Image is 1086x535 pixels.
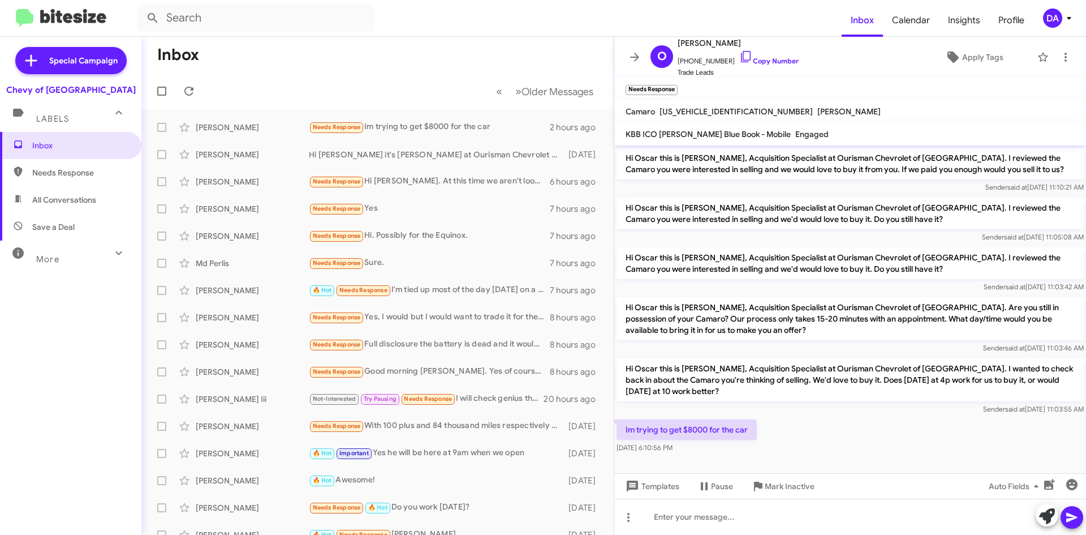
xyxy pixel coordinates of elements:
[544,393,605,405] div: 20 hours ago
[550,339,605,350] div: 8 hours ago
[678,50,799,67] span: [PHONE_NUMBER]
[563,421,605,432] div: [DATE]
[196,421,309,432] div: [PERSON_NAME]
[962,47,1003,67] span: Apply Tags
[196,122,309,133] div: [PERSON_NAME]
[1033,8,1074,28] button: DA
[983,405,1084,413] span: Sender [DATE] 11:03:55 AM
[196,502,309,513] div: [PERSON_NAME]
[309,256,550,269] div: Sure.
[550,176,605,187] div: 6 hours ago
[6,84,136,96] div: Chevy of [GEOGRAPHIC_DATA]
[313,314,361,321] span: Needs Response
[989,4,1033,37] a: Profile
[617,198,1084,229] p: Hi Oscar this is [PERSON_NAME], Acquisition Specialist at Ourisman Chevrolet of [GEOGRAPHIC_DATA]...
[313,477,332,484] span: 🔥 Hot
[309,149,563,160] div: Hi [PERSON_NAME] it's [PERSON_NAME] at Ourisman Chevrolet of [GEOGRAPHIC_DATA]. Just wanted to fo...
[550,230,605,242] div: 7 hours ago
[939,4,989,37] a: Insights
[36,254,59,264] span: More
[617,247,1084,279] p: Hi Oscar this is [PERSON_NAME], Acquisition Specialist at Ourisman Chevrolet of [GEOGRAPHIC_DATA]...
[196,393,309,405] div: [PERSON_NAME] Iii
[985,183,1084,191] span: Sender [DATE] 11:10:21 AM
[313,422,361,430] span: Needs Response
[196,258,309,269] div: Md Perlis
[157,46,199,64] h1: Inbox
[626,85,678,95] small: Needs Response
[1043,8,1062,28] div: DA
[795,129,829,139] span: Engaged
[309,121,550,134] div: Im trying to get $8000 for the car
[309,474,563,487] div: Awesome!
[617,297,1084,340] p: Hi Oscar this is [PERSON_NAME], Acquisition Specialist at Ourisman Chevrolet of [GEOGRAPHIC_DATA]...
[739,57,799,65] a: Copy Number
[982,233,1084,241] span: Sender [DATE] 11:05:08 AM
[339,286,387,294] span: Needs Response
[550,203,605,215] div: 7 hours ago
[508,80,600,103] button: Next
[626,129,791,139] span: KBB ICO [PERSON_NAME] Blue Book - Mobile
[313,504,361,511] span: Needs Response
[563,448,605,459] div: [DATE]
[309,338,550,351] div: Full disclosure the battery is dead and it would need to be picked up.
[623,476,679,497] span: Templates
[916,47,1032,67] button: Apply Tags
[617,148,1084,179] p: Hi Oscar this is [PERSON_NAME], Acquisition Specialist at Ourisman Chevrolet of [GEOGRAPHIC_DATA]...
[313,395,356,403] span: Not-Interested
[36,114,69,124] span: Labels
[196,339,309,350] div: [PERSON_NAME]
[196,366,309,378] div: [PERSON_NAME]
[983,344,1084,352] span: Sender [DATE] 11:03:46 AM
[313,368,361,375] span: Needs Response
[309,284,550,297] div: I'm tied up most of the day [DATE] on a company event. Let's talk [DATE].
[313,178,361,185] span: Needs Response
[313,232,361,239] span: Needs Response
[309,447,563,460] div: Yes he will be here at 9am when we open
[339,450,369,457] span: Important
[980,476,1052,497] button: Auto Fields
[49,55,118,66] span: Special Campaign
[711,476,733,497] span: Pause
[522,85,593,98] span: Older Messages
[550,312,605,323] div: 8 hours ago
[563,149,605,160] div: [DATE]
[989,476,1043,497] span: Auto Fields
[563,475,605,486] div: [DATE]
[196,176,309,187] div: [PERSON_NAME]
[883,4,939,37] a: Calendar
[196,475,309,486] div: [PERSON_NAME]
[196,448,309,459] div: [PERSON_NAME]
[1006,283,1025,291] span: said at
[404,395,452,403] span: Needs Response
[309,175,550,188] div: Hi [PERSON_NAME]. At this time we aren't looking to sell it. Thank you
[32,140,128,151] span: Inbox
[617,443,673,452] span: [DATE] 6:10:56 PM
[32,194,96,206] span: All Conversations
[196,312,309,323] div: [PERSON_NAME]
[32,167,128,178] span: Needs Response
[309,202,550,215] div: Yes
[765,476,815,497] span: Mark Inactive
[196,285,309,296] div: [PERSON_NAME]
[313,450,332,457] span: 🔥 Hot
[15,47,127,74] a: Special Campaign
[489,80,509,103] button: Previous
[688,476,742,497] button: Pause
[309,365,550,378] div: Good morning [PERSON_NAME]. Yes of course. What's the best you can do? Thanks.
[313,205,361,212] span: Needs Response
[368,504,387,511] span: 🔥 Hot
[313,341,361,348] span: Needs Response
[196,203,309,215] div: [PERSON_NAME]
[313,259,361,267] span: Needs Response
[309,501,563,514] div: Do you work [DATE]?
[313,286,332,294] span: 🔥 Hot
[515,84,522,99] span: »
[617,358,1084,401] p: Hi Oscar this is [PERSON_NAME], Acquisition Specialist at Ourisman Chevrolet of [GEOGRAPHIC_DATA]...
[1005,344,1025,352] span: said at
[626,106,655,117] span: Camaro
[309,420,563,433] div: With 100 plus and 84 thousand miles respectively ,haw ca. You offer
[678,36,799,50] span: [PERSON_NAME]
[196,149,309,160] div: [PERSON_NAME]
